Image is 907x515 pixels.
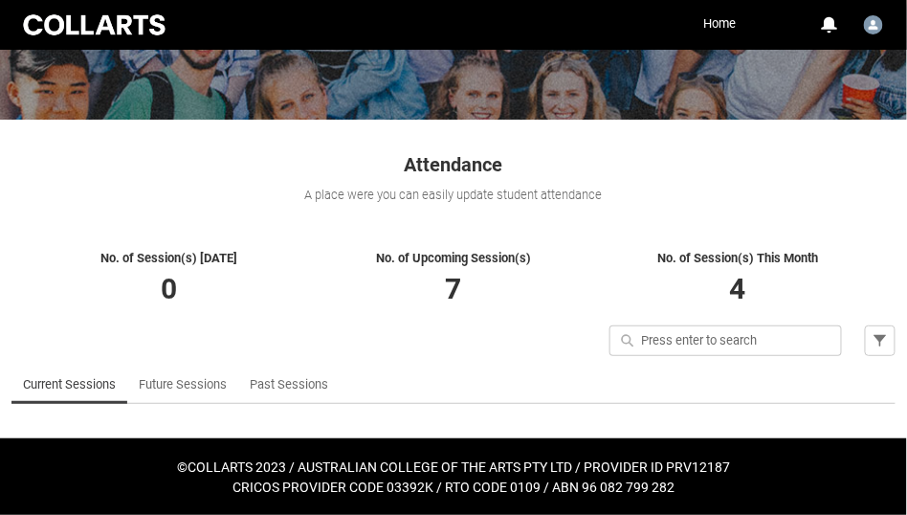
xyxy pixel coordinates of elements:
span: 7 [445,272,461,305]
button: Filter [865,325,896,356]
li: Current Sessions [11,366,127,404]
span: No. of Session(s) This Month [657,251,818,265]
span: No. of Session(s) [DATE] [100,251,237,265]
div: A place were you can easily update student attendance [11,186,896,205]
a: Past Sessions [250,366,328,404]
a: Current Sessions [23,366,116,404]
span: 0 [161,272,177,305]
a: Future Sessions [139,366,227,404]
li: Past Sessions [238,366,340,404]
button: User Profile Gena.Riess [859,8,888,38]
span: No. of Upcoming Session(s) [376,251,531,265]
li: Future Sessions [127,366,238,404]
span: Attendance [405,153,503,176]
img: Gena.Riess [864,15,883,34]
a: Home [698,10,741,38]
input: Press enter to search [609,325,842,356]
span: 4 [730,272,746,305]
